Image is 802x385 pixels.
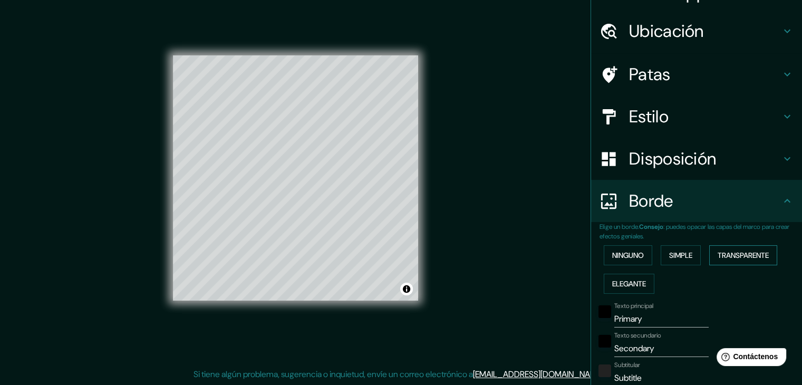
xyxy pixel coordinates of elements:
[709,245,777,265] button: Transparente
[604,245,652,265] button: Ninguno
[400,283,413,295] button: Activar o desactivar atribución
[661,245,701,265] button: Simple
[669,251,692,260] font: Simple
[629,190,673,212] font: Borde
[600,223,789,240] font: : puedes opacar las capas del marco para crear efectos geniales.
[598,364,611,377] button: color-222222
[598,335,611,348] button: negro
[629,63,671,85] font: Patas
[629,20,704,42] font: Ubicación
[612,279,646,288] font: Elegante
[591,53,802,95] div: Patas
[614,331,661,340] font: Texto secundario
[629,105,669,128] font: Estilo
[194,369,473,380] font: Si tiene algún problema, sugerencia o inquietud, envíe un correo electrónico a
[639,223,663,231] font: Consejo
[612,251,644,260] font: Ninguno
[708,344,790,373] iframe: Lanzador de widgets de ayuda
[591,95,802,138] div: Estilo
[718,251,769,260] font: Transparente
[629,148,716,170] font: Disposición
[614,361,640,369] font: Subtitular
[591,138,802,180] div: Disposición
[600,223,639,231] font: Elige un borde.
[473,369,603,380] a: [EMAIL_ADDRESS][DOMAIN_NAME]
[598,305,611,318] button: negro
[604,274,654,294] button: Elegante
[591,10,802,52] div: Ubicación
[614,302,653,310] font: Texto principal
[591,180,802,222] div: Borde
